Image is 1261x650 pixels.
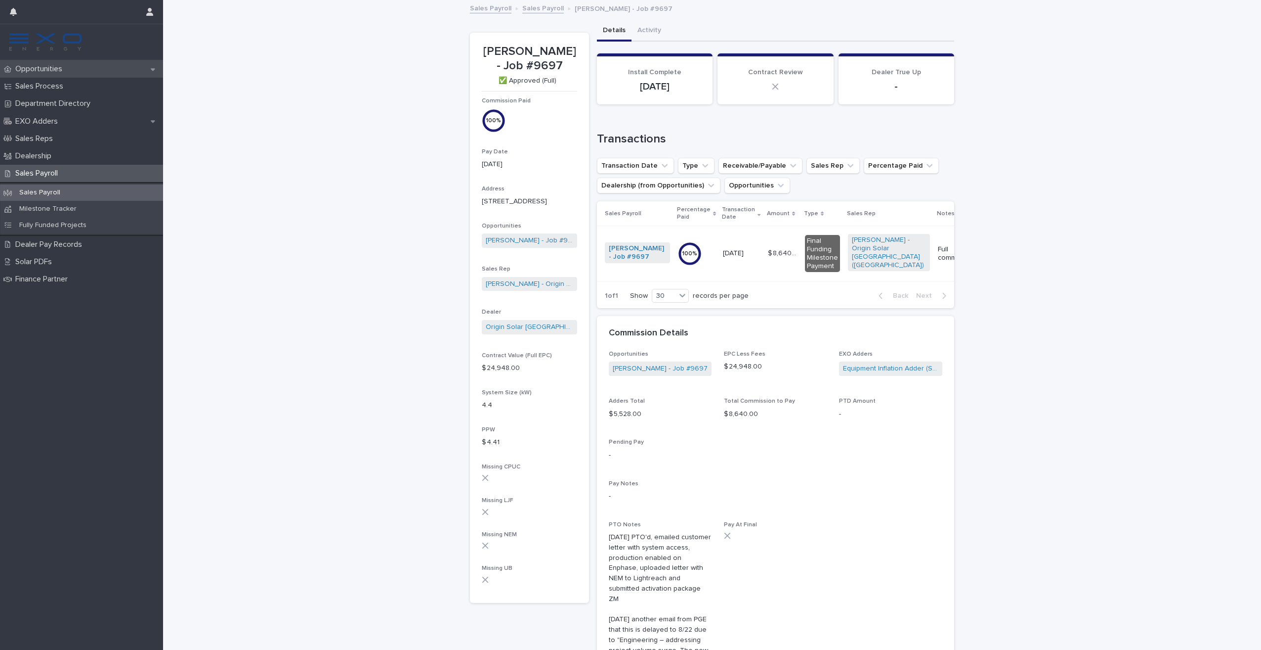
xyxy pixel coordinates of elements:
[470,2,511,13] a: Sales Payroll
[609,398,645,404] span: Adders Total
[482,186,504,192] span: Address
[839,351,873,357] span: EXO Adders
[937,208,955,219] p: Notes
[912,291,954,300] button: Next
[852,236,926,269] a: [PERSON_NAME] - Origin Solar [GEOGRAPHIC_DATA] ([GEOGRAPHIC_DATA])
[597,132,954,146] h1: Transactions
[916,292,938,299] span: Next
[486,235,573,246] a: [PERSON_NAME] - Job #9697
[605,208,641,219] p: Sales Payroll
[839,398,876,404] span: PTD Amount
[805,235,840,272] div: Final Funding Milestone Payment
[723,249,759,258] p: [DATE]
[630,292,648,300] p: Show
[609,481,638,487] span: Pay Notes
[482,498,513,504] span: Missing LJF
[609,81,701,93] p: [DATE]
[609,439,644,445] span: Pending Pay
[872,69,921,76] span: Dealer True Up
[724,351,765,357] span: EPC Less Fees
[11,82,71,91] p: Sales Process
[693,292,749,300] p: records per page
[486,279,573,289] a: [PERSON_NAME] - Origin Solar [GEOGRAPHIC_DATA] ([GEOGRAPHIC_DATA])
[609,244,666,261] a: [PERSON_NAME] - Job #9697
[609,450,712,461] p: -
[839,409,942,419] p: -
[724,178,790,193] button: Opportunities
[482,149,508,155] span: Pay Date
[609,328,688,339] h2: Commission Details
[597,158,674,174] button: Transaction Date
[11,205,84,213] p: Milestone Tracker
[11,151,59,161] p: Dealership
[482,98,531,104] span: Commission Paid
[482,266,510,272] span: Sales Rep
[718,158,802,174] button: Receivable/Payable
[677,204,711,223] p: Percentage Paid
[482,159,577,170] p: [DATE]
[768,247,799,258] p: $ 8,640.00
[767,208,790,219] p: Amount
[486,322,573,332] a: Origin Solar [GEOGRAPHIC_DATA] ([GEOGRAPHIC_DATA])
[482,363,577,373] p: $ 24,948.00
[631,21,667,42] button: Activity
[482,196,577,207] p: [STREET_ADDRESS]
[482,532,517,538] span: Missing NEM
[482,400,577,411] p: 4.4
[482,437,577,448] p: $ 4.41
[724,522,757,528] span: Pay At Final
[724,409,827,419] p: $ 8,640.00
[613,364,708,374] a: [PERSON_NAME] - Job #9697
[609,409,712,419] p: $ 5,528.00
[652,291,676,301] div: 30
[11,275,76,284] p: Finance Partner
[864,158,939,174] button: Percentage Paid
[11,134,61,143] p: Sales Reps
[11,240,90,249] p: Dealer Pay Records
[850,81,942,93] p: -
[482,309,501,315] span: Dealer
[11,99,98,108] p: Department Directory
[609,522,641,528] span: PTO Notes
[724,362,827,372] p: $ 24,948.00
[597,226,991,281] tr: [PERSON_NAME] - Job #9697 100%[DATE]$ 8,640.00$ 8,640.00 Final Funding Milestone Payment[PERSON_N...
[871,291,912,300] button: Back
[847,208,876,219] p: Sales Rep
[11,64,70,74] p: Opportunities
[482,77,573,85] p: ✅ Approved (Full)
[11,169,66,178] p: Sales Payroll
[597,284,626,308] p: 1 of 1
[597,178,720,193] button: Dealership (from Opportunities)
[482,115,505,126] div: 100 %
[482,353,552,359] span: Contract Value (Full EPC)
[843,364,938,374] a: Equipment Inflation Adder (Starting [DATE])
[724,398,795,404] span: Total Commission to Pay
[609,351,648,357] span: Opportunities
[597,21,631,42] button: Details
[8,32,83,52] img: FKS5r6ZBThi8E5hshIGi
[11,257,60,267] p: Solar PDFs
[482,464,520,470] span: Missing CPUC
[482,390,532,396] span: System Size (kW)
[887,292,908,299] span: Back
[804,208,818,219] p: Type
[678,250,702,257] div: 100 %
[11,221,94,230] p: Fully Funded Projects
[522,2,564,13] a: Sales Payroll
[575,2,673,13] p: [PERSON_NAME] - Job #9697
[609,491,942,502] p: -
[938,245,975,262] p: Full commission
[11,188,68,197] p: Sales Payroll
[482,45,577,73] p: [PERSON_NAME] - Job #9697
[628,69,681,76] span: Install Complete
[482,565,512,571] span: Missing UB
[482,427,495,433] span: PPW
[678,158,715,174] button: Type
[806,158,860,174] button: Sales Rep
[748,69,803,76] span: Contract Review
[482,223,521,229] span: Opportunities
[722,204,755,223] p: Transaction Date
[11,117,66,126] p: EXO Adders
